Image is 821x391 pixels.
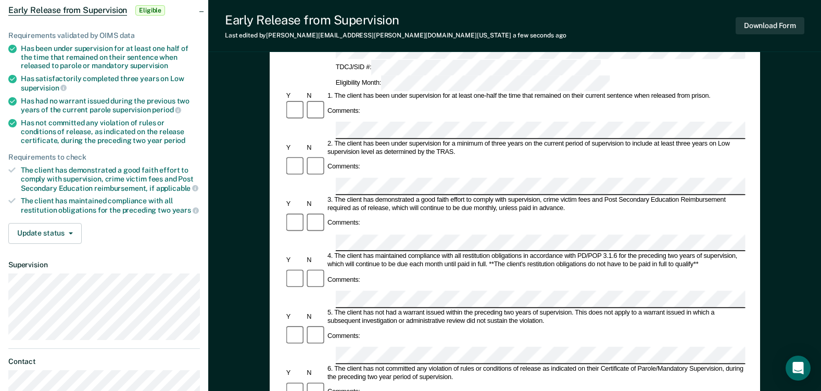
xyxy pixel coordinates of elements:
div: Has had no warrant issued during the previous two years of the current parole supervision [21,97,200,114]
div: Last edited by [PERSON_NAME][EMAIL_ADDRESS][PERSON_NAME][DOMAIN_NAME][US_STATE] [225,32,566,39]
div: Has not committed any violation of rules or conditions of release, as indicated on the release ce... [21,119,200,145]
div: Eligibility Month: [334,75,612,91]
div: Has been under supervision for at least one half of the time that remained on their sentence when... [21,44,200,70]
div: Open Intercom Messenger [786,356,811,381]
div: 1. The client has been under supervision for at least one-half the time that remained on their cu... [326,92,746,100]
div: Comments: [326,163,362,172]
dt: Supervision [8,260,200,269]
div: Comments: [326,107,362,115]
div: Y [284,144,305,152]
button: Download Form [736,17,804,34]
span: Early Release from Supervision [8,5,127,16]
div: 5. The client has not had a warrant issued within the preceding two years of supervision. This do... [326,309,746,325]
div: N [305,144,326,152]
div: N [305,313,326,321]
span: period [152,106,181,114]
div: Comments: [326,276,362,284]
div: Comments: [326,332,362,341]
div: The client has maintained compliance with all restitution obligations for the preceding two [21,197,200,214]
button: Update status [8,223,82,244]
div: N [305,200,326,208]
span: supervision [130,61,168,70]
div: Requirements validated by OIMS data [8,31,200,40]
span: a few seconds ago [513,32,566,39]
span: years [172,206,199,214]
span: period [164,136,185,145]
span: applicable [156,184,198,192]
div: Y [284,256,305,265]
span: Eligible [135,5,165,16]
div: TDCJ/SID #: [334,59,602,75]
div: Y [284,200,305,208]
div: Requirements to check [8,153,200,162]
div: Y [284,313,305,321]
div: N [305,92,326,100]
div: Y [284,369,305,377]
div: Early Release from Supervision [225,12,566,28]
div: 6. The client has not committed any violation of rules or conditions of release as indicated on t... [326,365,746,382]
div: Comments: [326,219,362,228]
div: N [305,256,326,265]
div: N [305,369,326,377]
div: 4. The client has maintained compliance with all restitution obligations in accordance with PD/PO... [326,252,746,269]
div: The client has demonstrated a good faith effort to comply with supervision, crime victim fees and... [21,166,200,192]
dt: Contact [8,357,200,366]
div: 3. The client has demonstrated a good faith effort to comply with supervision, crime victim fees ... [326,196,746,213]
span: supervision [21,84,67,92]
div: 2. The client has been under supervision for a minimum of three years on the current period of su... [326,140,746,157]
div: Y [284,92,305,100]
div: Has satisfactorily completed three years on Low [21,74,200,92]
